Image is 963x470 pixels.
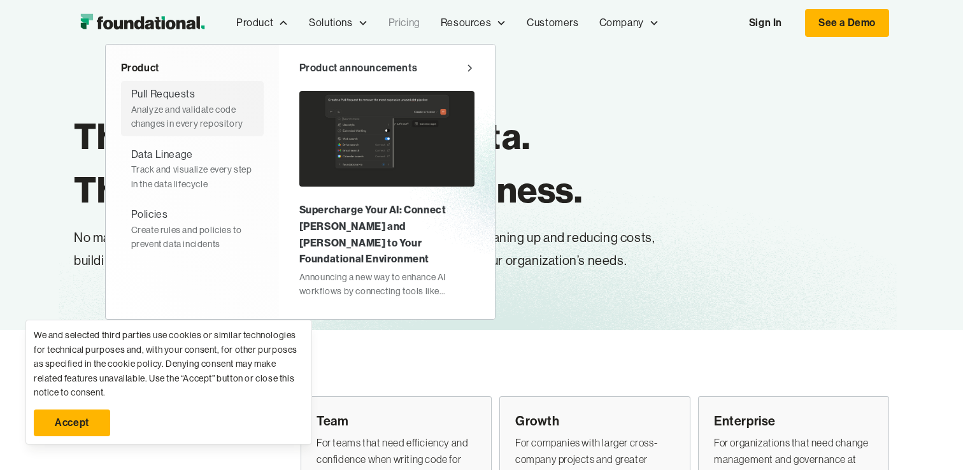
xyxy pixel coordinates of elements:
[131,223,253,252] div: Create rules and policies to prevent data incidents
[74,10,211,36] img: Foundational Logo
[517,2,588,44] a: Customers
[515,412,674,430] div: Growth
[317,412,476,430] div: Team
[226,2,299,44] div: Product
[299,86,474,303] a: Supercharge Your AI: Connect [PERSON_NAME] and [PERSON_NAME] to Your Foundational EnvironmentAnno...
[34,409,110,436] a: Accept
[131,103,253,131] div: Analyze and validate code changes in every repository
[131,206,168,223] div: Policies
[431,2,517,44] div: Resources
[74,110,771,217] h1: The right tools for your data. The for your business.
[105,44,496,320] nav: Product
[378,2,431,44] a: Pricing
[299,202,474,267] div: Supercharge Your AI: Connect [PERSON_NAME] and [PERSON_NAME] to Your Foundational Environment
[736,10,795,36] a: Sign In
[441,15,491,31] div: Resources
[131,146,193,163] div: Data Lineage
[121,60,264,76] div: Product
[589,2,669,44] div: Company
[121,81,264,136] a: Pull RequestsAnalyze and validate code changes in every repository
[74,10,211,36] a: home
[899,409,963,470] iframe: Chat Widget
[299,60,418,76] div: Product announcements
[131,162,253,191] div: Track and visualize every step in the data lifecycle
[74,227,726,273] p: No matter the stage your data initiatives are at—improving data quality, cleaning up and reducing...
[299,2,378,44] div: Solutions
[131,86,196,103] div: Pull Requests
[805,9,889,37] a: See a Demo
[714,412,873,430] div: Enterprise
[299,270,474,299] div: Announcing a new way to enhance AI workflows by connecting tools like [PERSON_NAME] and [PERSON_N...
[309,15,352,31] div: Solutions
[299,60,474,76] a: Product announcements
[121,141,264,196] a: Data LineageTrack and visualize every step in the data lifecycle
[121,201,264,256] a: PoliciesCreate rules and policies to prevent data incidents
[34,328,304,399] div: We and selected third parties use cookies or similar technologies for technical purposes and, wit...
[236,15,273,31] div: Product
[599,15,644,31] div: Company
